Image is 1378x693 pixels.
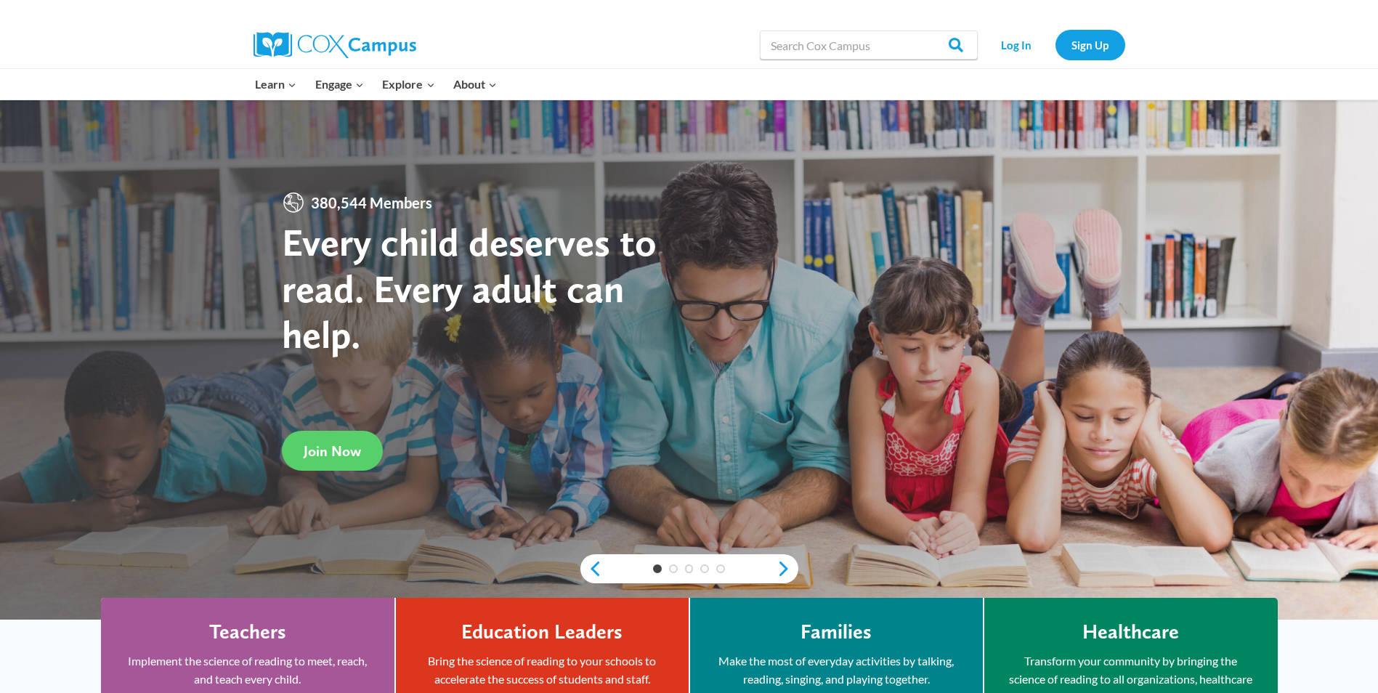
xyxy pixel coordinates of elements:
[255,75,296,94] span: Learn
[209,620,286,644] h4: Teachers
[282,219,657,357] strong: Every child deserves to read. Every adult can help.
[382,75,434,94] span: Explore
[685,564,694,573] a: 3
[985,30,1048,60] a: Log In
[669,564,678,573] a: 2
[801,620,872,644] h4: Families
[1082,620,1179,644] h4: Healthcare
[282,431,383,471] a: Join Now
[580,554,798,583] div: content slider buttons
[653,564,662,573] a: 1
[246,69,506,100] nav: Primary Navigation
[1055,30,1125,60] a: Sign Up
[304,442,361,460] span: Join Now
[315,75,364,94] span: Engage
[700,564,709,573] a: 4
[777,560,798,577] a: next
[580,560,602,577] a: previous
[305,191,438,214] span: 380,544 Members
[716,564,725,573] a: 5
[453,75,497,94] span: About
[254,32,416,58] img: Cox Campus
[985,30,1125,60] nav: Secondary Navigation
[461,620,623,644] h4: Education Leaders
[760,31,978,60] input: Search Cox Campus
[123,652,373,689] p: Implement the science of reading to meet, reach, and teach every child.
[418,652,667,689] p: Bring the science of reading to your schools to accelerate the success of students and staff.
[712,652,961,689] p: Make the most of everyday activities by talking, reading, singing, and playing together.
